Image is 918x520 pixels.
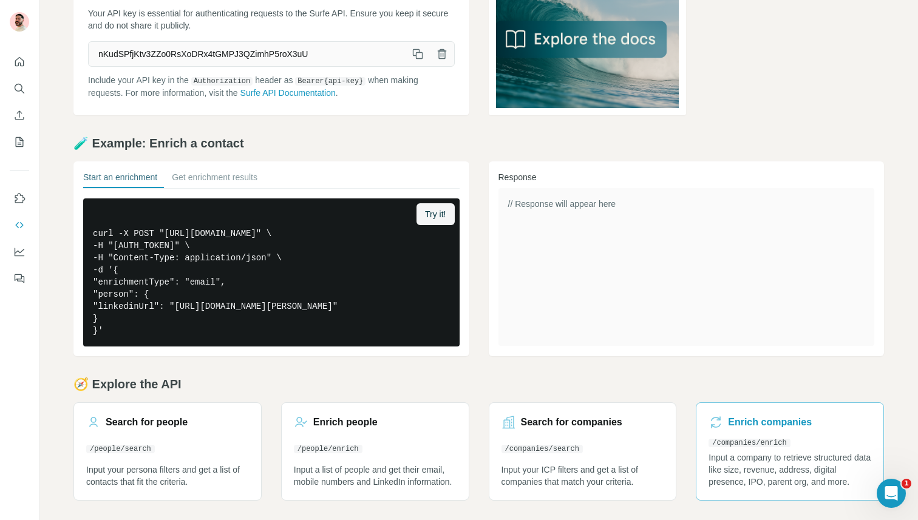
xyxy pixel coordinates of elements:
a: Search for people/people/searchInput your persona filters and get a list of contacts that fit the... [73,402,262,501]
a: Surfe API Documentation [240,88,336,98]
button: Search [10,78,29,100]
p: Input a list of people and get their email, mobile numbers and LinkedIn information. [294,464,457,488]
p: Input your persona filters and get a list of contacts that fit the criteria. [86,464,249,488]
code: /people/enrich [294,445,362,453]
button: Use Surfe on LinkedIn [10,187,29,209]
button: Dashboard [10,241,29,263]
img: Avatar [10,12,29,32]
code: Authorization [191,77,253,86]
h3: Response [498,171,875,183]
p: Include your API key in the header as when making requests. For more information, visit the . [88,74,455,99]
button: Get enrichment results [172,171,257,188]
p: Your API key is essential for authenticating requests to the Surfe API. Ensure you keep it secure... [88,7,455,32]
button: Use Surfe API [10,214,29,236]
a: Enrich companies/companies/enrichInput a company to retrieve structured data like size, revenue, ... [696,402,884,501]
pre: curl -X POST "[URL][DOMAIN_NAME]" \ -H "[AUTH_TOKEN]" \ -H "Content-Type: application/json" \ -d ... [83,198,460,346]
code: /companies/enrich [709,439,790,447]
code: /companies/search [501,445,583,453]
p: Input your ICP filters and get a list of companies that match your criteria. [501,464,664,488]
span: Try it! [425,208,446,220]
span: // Response will appear here [508,199,616,209]
iframe: Intercom live chat [877,479,906,508]
a: Enrich people/people/enrichInput a list of people and get their email, mobile numbers and LinkedI... [281,402,469,501]
code: /people/search [86,445,155,453]
button: Feedback [10,268,29,289]
h3: Search for companies [521,415,622,430]
h3: Search for people [106,415,188,430]
button: My lists [10,131,29,153]
button: Try it! [416,203,454,225]
h2: 🧪 Example: Enrich a contact [73,135,884,152]
span: 1 [902,479,911,488]
p: Input a company to retrieve structured data like size, revenue, address, digital presence, IPO, p... [709,451,871,488]
button: Start an enrichment [83,171,157,188]
button: Enrich CSV [10,104,29,126]
a: Search for companies/companies/searchInput your ICP filters and get a list of companies that matc... [489,402,677,501]
span: nKudSPfjKtv3ZZo0RsXoDRx4tGMPJ3QZimhP5roX3uU [89,43,406,65]
button: Quick start [10,51,29,73]
h2: 🧭 Explore the API [73,376,884,393]
h3: Enrich people [313,415,378,430]
h3: Enrich companies [728,415,812,430]
code: Bearer {api-key} [295,77,365,86]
